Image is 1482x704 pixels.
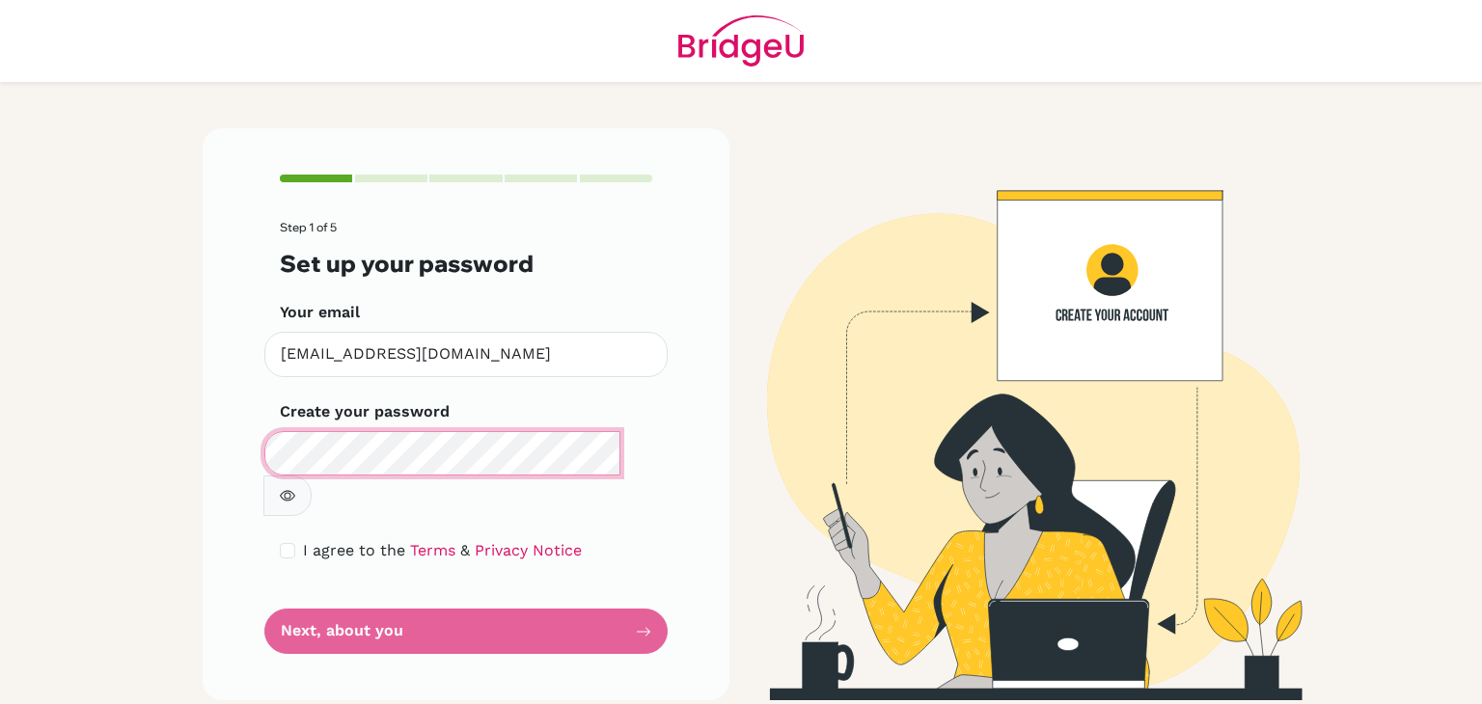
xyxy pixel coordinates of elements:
span: I agree to the [303,541,405,559]
input: Insert your email* [264,332,668,377]
span: & [460,541,470,559]
h3: Set up your password [280,250,652,278]
a: Privacy Notice [475,541,582,559]
span: Step 1 of 5 [280,220,337,234]
a: Terms [410,541,455,559]
label: Create your password [280,400,450,423]
label: Your email [280,301,360,324]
